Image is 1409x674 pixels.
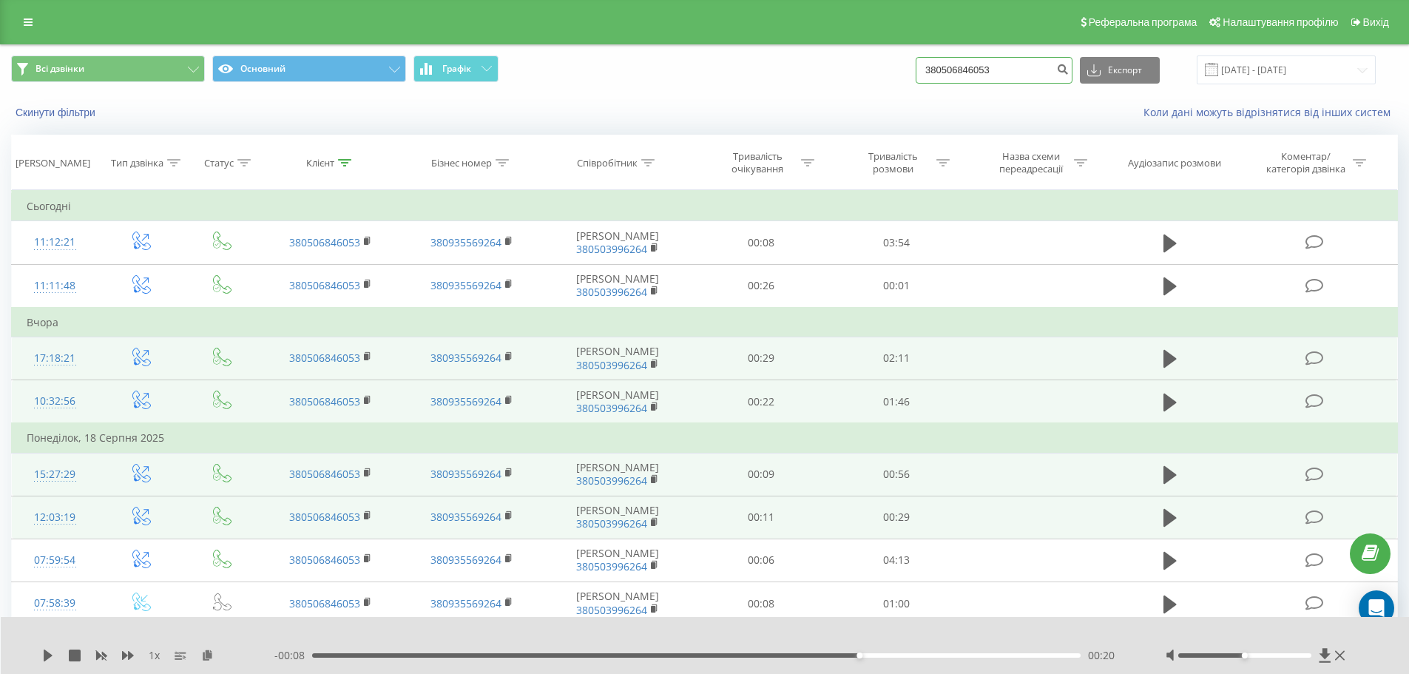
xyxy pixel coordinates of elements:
span: Вихід [1363,16,1389,28]
td: [PERSON_NAME] [542,453,694,496]
button: Графік [413,55,499,82]
td: 00:08 [694,582,829,625]
a: 380935569264 [430,278,501,292]
button: Експорт [1080,57,1160,84]
a: 380935569264 [430,351,501,365]
td: 00:29 [694,337,829,380]
td: 01:00 [829,582,964,625]
div: 07:59:54 [27,546,84,575]
input: Пошук за номером [916,57,1072,84]
a: 380506846053 [289,596,360,610]
td: 00:56 [829,453,964,496]
div: Бізнес номер [431,157,492,169]
td: 01:46 [829,380,964,424]
td: 00:09 [694,453,829,496]
div: Клієнт [306,157,334,169]
div: [PERSON_NAME] [16,157,90,169]
button: Основний [212,55,406,82]
a: 380935569264 [430,510,501,524]
a: 380503996264 [576,603,647,617]
a: 380503996264 [576,559,647,573]
td: 00:01 [829,264,964,308]
a: 380935569264 [430,467,501,481]
td: [PERSON_NAME] [542,582,694,625]
a: 380506846053 [289,394,360,408]
a: 380503996264 [576,474,647,488]
div: Статус [204,157,234,169]
a: 380506846053 [289,467,360,481]
a: 380935569264 [430,394,501,408]
a: 380503996264 [576,516,647,530]
a: Коли дані можуть відрізнятися вiд інших систем [1143,105,1398,119]
span: Графік [442,64,471,74]
td: [PERSON_NAME] [542,380,694,424]
td: 00:08 [694,221,829,264]
div: Open Intercom Messenger [1359,590,1394,626]
td: [PERSON_NAME] [542,496,694,539]
div: 17:18:21 [27,344,84,373]
a: 380506846053 [289,278,360,292]
td: Вчора [12,308,1398,337]
div: Accessibility label [1242,653,1248,658]
button: Всі дзвінки [11,55,205,82]
a: 380503996264 [576,242,647,256]
td: 00:06 [694,539,829,582]
td: [PERSON_NAME] [542,264,694,308]
td: 02:11 [829,337,964,380]
div: 15:27:29 [27,460,84,489]
span: Налаштування профілю [1223,16,1338,28]
td: 00:26 [694,264,829,308]
td: 00:11 [694,496,829,539]
a: 380506846053 [289,553,360,567]
div: Тривалість очікування [718,150,797,175]
div: Тип дзвінка [111,157,163,169]
div: Назва схеми переадресації [991,150,1070,175]
a: 380935569264 [430,235,501,249]
a: 380503996264 [576,358,647,372]
td: 00:22 [694,380,829,424]
a: 380503996264 [576,285,647,299]
div: 12:03:19 [27,503,84,532]
a: 380506846053 [289,510,360,524]
div: Тривалість розмови [854,150,933,175]
div: 10:32:56 [27,387,84,416]
td: Понеділок, 18 Серпня 2025 [12,423,1398,453]
div: 11:11:48 [27,272,84,300]
div: Співробітник [577,157,638,169]
div: Коментар/категорія дзвінка [1263,150,1349,175]
td: [PERSON_NAME] [542,221,694,264]
td: [PERSON_NAME] [542,539,694,582]
span: Реферальна програма [1089,16,1197,28]
span: 00:20 [1088,648,1115,663]
a: 380503996264 [576,401,647,415]
span: 1 x [149,648,160,663]
a: 380935569264 [430,553,501,567]
div: Аудіозапис розмови [1128,157,1221,169]
div: 07:58:39 [27,589,84,618]
td: [PERSON_NAME] [542,337,694,380]
div: 11:12:21 [27,228,84,257]
td: 03:54 [829,221,964,264]
span: - 00:08 [274,648,312,663]
a: 380506846053 [289,235,360,249]
td: 04:13 [829,539,964,582]
td: 00:29 [829,496,964,539]
td: Сьогодні [12,192,1398,221]
button: Скинути фільтри [11,106,103,119]
div: Accessibility label [856,653,862,658]
a: 380935569264 [430,596,501,610]
span: Всі дзвінки [36,63,84,75]
a: 380506846053 [289,351,360,365]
